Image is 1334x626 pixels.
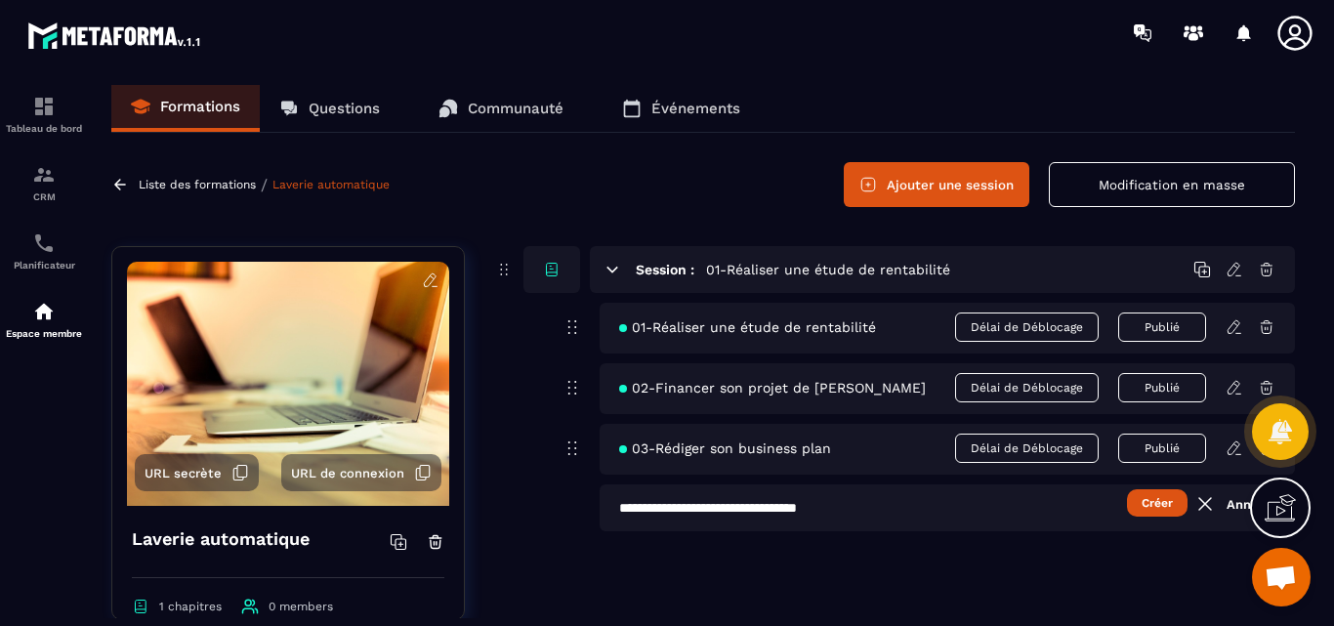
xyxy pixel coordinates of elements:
img: automations [32,300,56,323]
a: Questions [260,85,399,132]
button: URL secrète [135,454,259,491]
a: Événements [603,85,760,132]
button: URL de connexion [281,454,441,491]
span: 0 members [269,600,333,613]
span: Délai de Déblocage [955,434,1099,463]
h6: Session : [636,262,694,277]
p: Événements [651,100,740,117]
p: CRM [5,191,83,202]
img: scheduler [32,231,56,255]
button: Ajouter une session [844,162,1029,207]
button: Créer [1127,489,1188,517]
a: Annuler [1193,492,1275,516]
img: background [127,262,449,506]
span: URL secrète [145,466,222,480]
a: automationsautomationsEspace membre [5,285,83,354]
img: formation [32,163,56,187]
p: Planificateur [5,260,83,271]
span: Délai de Déblocage [955,373,1099,402]
span: Délai de Déblocage [955,313,1099,342]
p: Questions [309,100,380,117]
p: Espace membre [5,328,83,339]
span: 1 chapitres [159,600,222,613]
div: Ouvrir le chat [1252,548,1311,606]
span: 02-Financer son projet de [PERSON_NAME] [619,380,926,396]
a: formationformationTableau de bord [5,80,83,148]
img: formation [32,95,56,118]
span: 03-Rédiger son business plan [619,440,831,456]
a: Communauté [419,85,583,132]
p: Formations [160,98,240,115]
p: Tableau de bord [5,123,83,134]
h5: 01-Réaliser une étude de rentabilité [706,260,950,279]
span: 01-Réaliser une étude de rentabilité [619,319,876,335]
button: Publié [1118,313,1206,342]
a: Laverie automatique [272,178,390,191]
a: Formations [111,85,260,132]
a: formationformationCRM [5,148,83,217]
button: Publié [1118,434,1206,463]
span: / [261,176,268,194]
p: Communauté [468,100,563,117]
span: URL de connexion [291,466,404,480]
h4: Laverie automatique [132,525,310,553]
img: logo [27,18,203,53]
a: Liste des formations [139,178,256,191]
button: Publié [1118,373,1206,402]
a: schedulerschedulerPlanificateur [5,217,83,285]
button: Modification en masse [1049,162,1295,207]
